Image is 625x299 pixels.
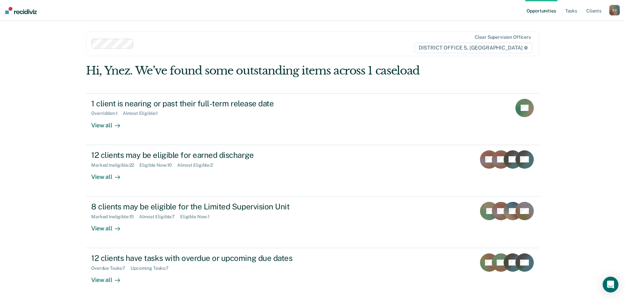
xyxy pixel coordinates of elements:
div: Almost Eligible : 7 [139,214,180,220]
div: Marked Ineligible : 22 [91,162,139,168]
div: Eligible Now : 1 [180,214,215,220]
div: Open Intercom Messenger [603,277,618,292]
div: View all [91,220,128,232]
div: Clear supervision officers [475,34,531,40]
a: 1 client is nearing or past their full-term release dateOverridden:1Almost Eligible:1View all [86,93,539,145]
div: Almost Eligible : 1 [123,111,163,116]
div: View all [91,116,128,129]
div: Marked Ineligible : 10 [91,214,139,220]
button: SY [609,5,620,15]
div: Upcoming Tasks : 7 [131,266,174,271]
div: Eligible Now : 10 [139,162,177,168]
div: View all [91,168,128,181]
div: Overridden : 1 [91,111,123,116]
div: Hi, Ynez. We’ve found some outstanding items across 1 caseload [86,64,448,77]
a: 8 clients may be eligible for the Limited Supervision UnitMarked Ineligible:10Almost Eligible:7El... [86,197,539,248]
div: 12 clients have tasks with overdue or upcoming due dates [91,253,322,263]
a: 12 clients may be eligible for earned dischargeMarked Ineligible:22Eligible Now:10Almost Eligible... [86,145,539,197]
span: DISTRICT OFFICE 5, [GEOGRAPHIC_DATA] [414,43,532,53]
img: Recidiviz [5,7,37,14]
div: 1 client is nearing or past their full-term release date [91,99,322,108]
div: Overdue Tasks : 7 [91,266,131,271]
div: Almost Eligible : 2 [177,162,218,168]
div: S Y [609,5,620,15]
div: View all [91,271,128,284]
div: 12 clients may be eligible for earned discharge [91,150,322,160]
div: 8 clients may be eligible for the Limited Supervision Unit [91,202,322,211]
